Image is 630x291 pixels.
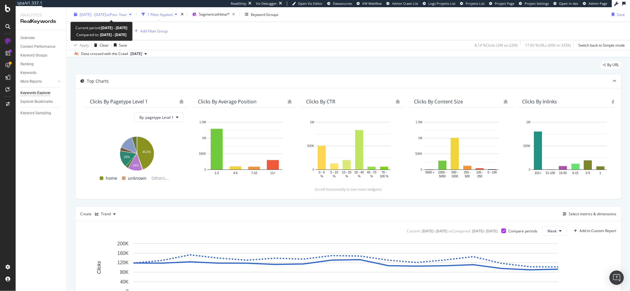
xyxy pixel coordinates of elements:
div: Keyword Groups [20,52,47,59]
span: vs Prev. Year [106,12,127,17]
div: bug [179,100,184,104]
div: Content Performance [20,44,55,50]
text: 0 - 5 [319,171,325,174]
button: Add Filter Group [132,27,168,35]
text: 100 - [476,171,483,174]
svg: A chart. [306,119,400,179]
div: bug [288,100,292,104]
span: Segment: athleta/* [199,12,230,17]
button: Switch back to Simple mode [576,40,625,50]
button: [DATE] - [DATE]vsPrev. Year [72,10,134,19]
a: Logs Projects List [423,1,456,6]
div: Apply [80,42,89,47]
div: [DATE] - [DATE] [472,228,498,234]
text: 120K [117,260,129,265]
text: % [321,175,323,178]
text: 5000 + [425,171,435,174]
button: Week [543,226,567,236]
text: 0 [204,168,206,171]
text: 16% [124,156,130,159]
text: 70 - [382,171,387,174]
text: 51-100 [546,172,555,175]
div: bug [504,100,508,104]
div: A chart. [198,119,292,179]
div: times [180,11,185,17]
button: 1 Filter Applied [139,10,180,19]
span: home [106,175,117,182]
text: 16-50 [559,172,567,175]
text: 101+ [535,172,542,175]
div: Clicks By Inlinks [522,99,557,105]
a: Keywords Explorer [20,90,62,96]
a: Projects List [460,1,485,6]
div: Viz Debugger: [256,1,278,6]
text: 1M [526,121,531,124]
text: 1.5M [199,121,206,124]
button: Add to Custom Report [572,226,616,236]
text: 500K [415,152,423,156]
div: Trend [101,212,111,216]
span: Datasources [333,1,352,6]
div: Current: [407,228,421,234]
span: [DATE] - [DATE] [80,12,106,17]
a: KW Webflow [357,1,382,6]
svg: A chart. [90,133,184,172]
a: Keyword Groups [20,52,62,59]
text: 1000 [452,175,458,178]
text: 500 [465,175,470,178]
div: 17.83 % URLs ( 60K on 335K ) [525,42,571,47]
a: Open Viz Editor [292,1,323,6]
a: Project Page [489,1,515,6]
div: Switch back to Simple mode [579,42,625,47]
div: Add Filter Group [140,28,168,33]
text: 11+ [270,172,275,175]
div: Keywords Explorer [20,90,50,96]
div: Clear [100,42,109,47]
div: Select metrics & dimensions [569,211,616,216]
div: Add to Custom Report [580,229,616,233]
div: Clicks By CTR [306,99,335,105]
div: Keyword Sampling [20,110,51,116]
text: 0 - 100 [488,171,497,174]
a: Project Settings [519,1,549,6]
button: Select metrics & dimensions [561,210,616,218]
text: 1-3 [215,172,219,175]
div: Analytics [20,12,62,18]
a: Content Performance [20,44,62,50]
span: Open Viz Editor [298,1,323,6]
a: Keyword Sampling [20,110,62,116]
button: By: pagetype Level 1 [134,112,184,122]
div: Explorer Bookmarks [20,99,53,105]
button: Apply [72,40,89,50]
div: Data crossed with the Crawl [81,51,128,57]
text: % [358,175,361,178]
text: 1M [418,136,422,140]
div: Current period: [75,24,127,31]
text: 80K [120,270,129,275]
text: 1.5M [416,121,422,124]
div: Save [617,12,625,17]
a: More Reports [20,78,56,85]
div: bug [612,100,616,104]
text: 1M [310,121,314,124]
text: % [333,175,336,178]
span: KW Webflow [362,1,382,6]
a: Overview [20,35,62,41]
text: 1M [202,136,206,140]
text: 44.2% [142,150,151,154]
text: 1 [600,172,601,175]
div: Ranking [20,61,34,67]
a: Open in dev [554,1,579,6]
span: Open in dev [559,1,579,6]
div: Compared to: [76,31,126,38]
a: Admin Page [583,1,607,6]
div: bug [396,100,400,104]
a: Datasources [327,1,352,6]
text: 6-15 [573,172,579,175]
text: 0 [312,168,314,171]
span: unknown [128,175,147,182]
text: 500 - [452,171,458,174]
text: 0 [421,168,422,171]
text: 1000 - [438,171,447,174]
